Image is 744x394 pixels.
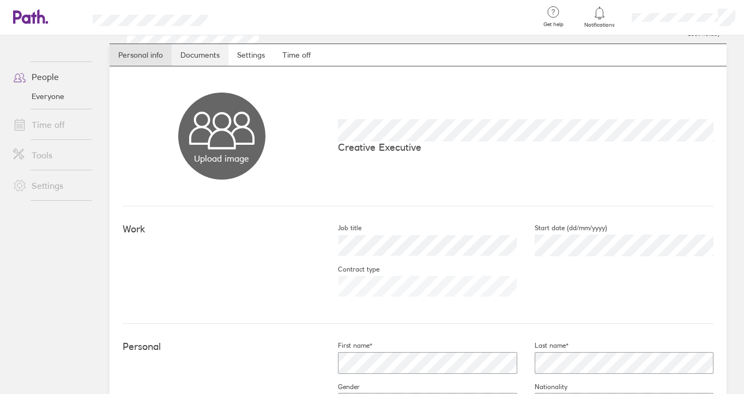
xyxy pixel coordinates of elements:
[4,88,92,105] a: Everyone
[110,44,172,66] a: Personal info
[4,144,92,166] a: Tools
[582,22,618,28] span: Notifications
[4,175,92,196] a: Settings
[123,341,320,353] h4: Personal
[320,383,360,391] label: Gender
[338,141,713,153] p: Creative Executive
[228,44,274,66] a: Settings
[274,44,319,66] a: Time off
[4,66,92,88] a: People
[320,341,372,350] label: First name*
[172,44,228,66] a: Documents
[517,224,607,232] label: Start date (dd/mm/yyyy)
[517,383,567,391] label: Nationality
[123,224,320,235] h4: Work
[517,341,568,350] label: Last name*
[681,28,727,38] label: Book holiday
[320,224,361,232] label: Job title
[582,5,618,28] a: Notifications
[320,265,379,274] label: Contract type
[4,114,92,136] a: Time off
[536,21,571,28] span: Get help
